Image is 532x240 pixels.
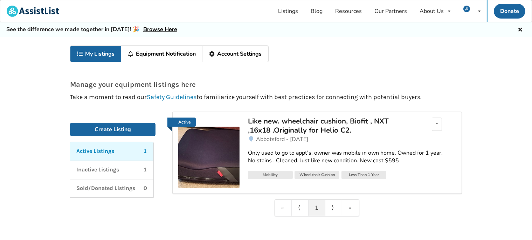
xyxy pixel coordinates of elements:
a: 1 [309,200,325,216]
p: 1 [144,166,147,174]
a: Next item [325,200,342,216]
a: My Listings [70,46,121,62]
img: assistlist-logo [7,6,59,17]
h5: See the difference we made together in [DATE]! 🎉 [6,26,177,33]
img: mobility- like new. wheelchair cushion, biofit , nxt ,16x18 .originally for helio c2. [178,127,240,188]
a: First item [275,200,292,216]
div: Less Than 1 Year [341,171,386,179]
div: About Us [420,8,444,14]
a: Safety Guidelines [147,93,196,101]
p: Take a moment to read our to familiarize yourself with best practices for connecting with potenti... [70,94,462,100]
a: MobilityWheelchair CushionLess Than 1 Year [248,170,456,181]
a: Listings [272,0,305,22]
a: Blog [305,0,329,22]
div: Pagination Navigation [275,199,359,216]
p: Sold/Donated Listings [76,184,135,192]
a: Donate [494,4,525,19]
a: Active [178,118,240,188]
a: Account Settings [202,46,268,62]
a: Last item [342,200,359,216]
p: Inactive Listings [76,166,119,174]
a: Only used to go to appt's. owner was mobile in own home. Owned for 1 year. No stains . Cleaned. J... [248,143,456,171]
a: Like new. wheelchair cushion, Biofit , NXT ,16x18 .Originally for Helio C2. [248,118,412,135]
a: Browse Here [143,26,177,33]
a: Our Partners [368,0,414,22]
div: Mobility [248,171,293,179]
a: Equipment Notification [121,46,202,62]
a: Resources [329,0,368,22]
p: Active Listings [76,147,114,155]
img: user icon [463,6,470,12]
a: Abbotsford - [DATE] [248,135,456,143]
span: Abbotsford - [DATE] [256,135,308,143]
div: Like new. wheelchair cushion, Biofit , NXT ,16x18 .Originally for Helio C2. [248,117,412,135]
p: Manage your equipment listings here [70,81,462,88]
a: Active [167,118,196,127]
a: Create Listing [70,123,156,136]
div: Wheelchair Cushion [295,171,339,179]
p: 0 [144,184,147,192]
div: Only used to go to appt's. owner was mobile in own home. Owned for 1 year. No stains . Cleaned. J... [248,149,456,165]
p: 1 [144,147,147,155]
a: Previous item [292,200,309,216]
